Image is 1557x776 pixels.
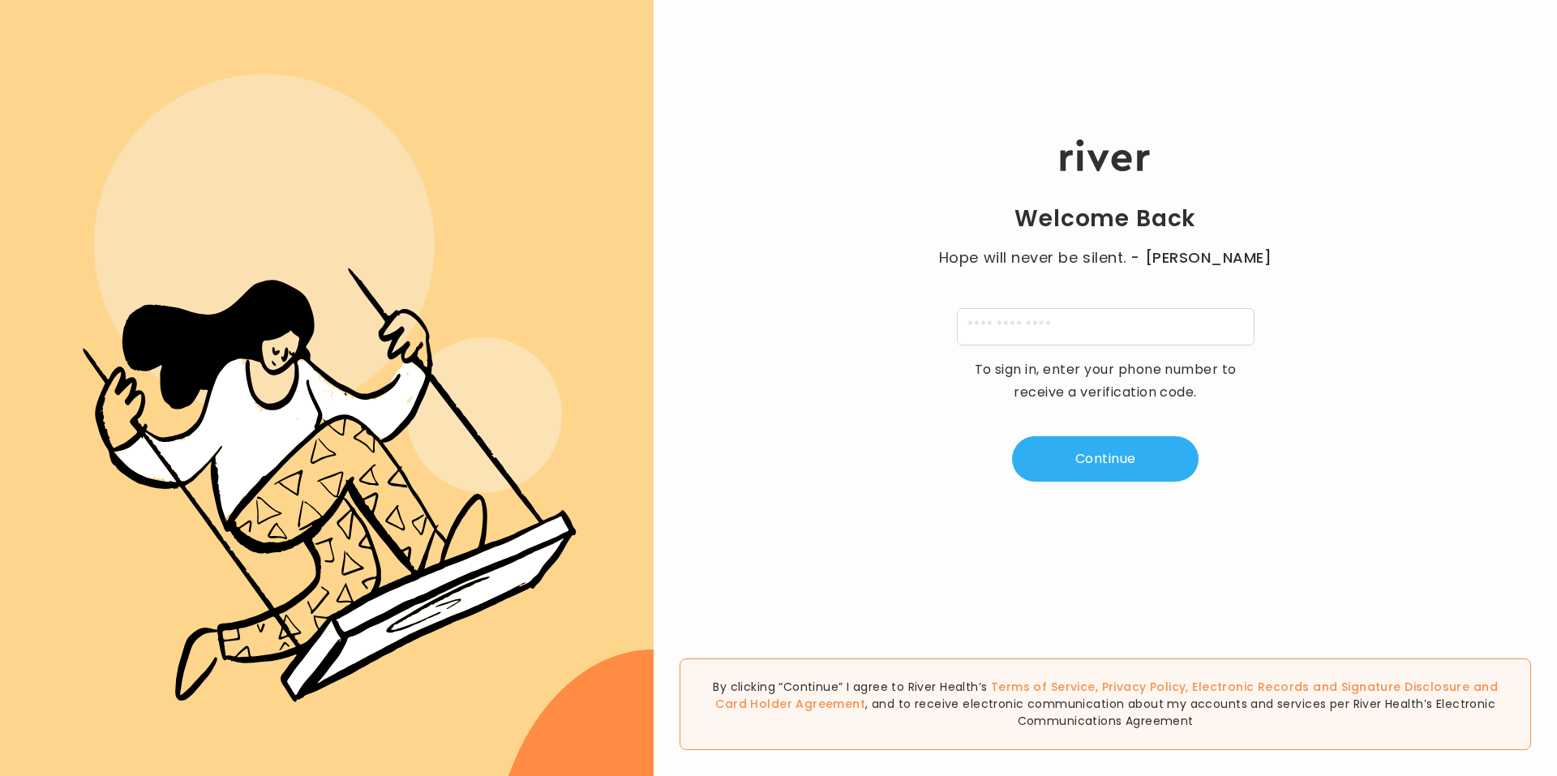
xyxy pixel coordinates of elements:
[680,658,1531,750] div: By clicking “Continue” I agree to River Health’s
[991,679,1096,695] a: Terms of Service
[715,696,865,712] a: Card Holder Agreement
[715,679,1498,712] span: , , and
[865,696,1495,729] span: , and to receive electronic communication about my accounts and services per River Health’s Elect...
[923,247,1288,269] p: Hope will never be silent.
[963,358,1247,404] p: To sign in, enter your phone number to receive a verification code.
[1102,679,1186,695] a: Privacy Policy
[1012,436,1199,482] button: Continue
[1014,204,1196,234] h1: Welcome Back
[1192,679,1469,695] a: Electronic Records and Signature Disclosure
[1130,247,1272,269] span: - [PERSON_NAME]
